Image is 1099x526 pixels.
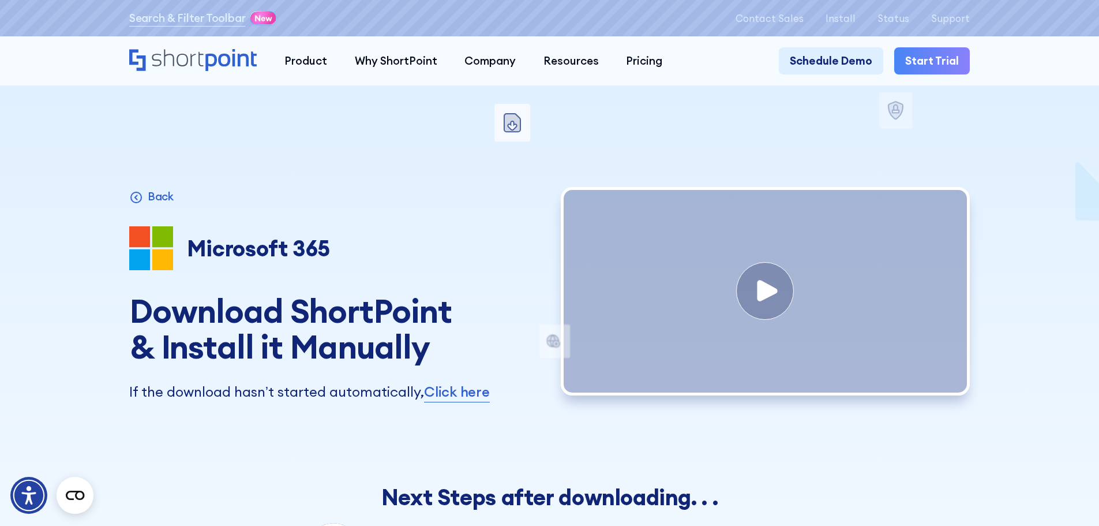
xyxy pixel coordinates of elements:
[626,53,662,69] div: Pricing
[129,10,246,27] a: Search & Filter Toolbar
[712,483,718,511] span: .
[341,47,451,75] a: Why ShortPoint
[424,382,490,402] a: Click here
[148,188,174,205] p: Back
[129,226,173,270] img: Microsoft 365 logo
[129,382,539,402] p: If the download hasn’t started automatically,
[10,477,47,514] div: Accessibility Menu
[543,53,599,69] div: Resources
[464,53,516,69] div: Company
[779,47,883,75] a: Schedule Demo
[894,47,970,75] a: Start Trial
[736,13,804,24] a: Contact Sales
[613,47,677,75] a: Pricing
[129,484,970,510] h2: Next Steps after downloading
[702,483,707,511] span: .
[271,47,341,75] a: Product
[284,53,327,69] div: Product
[129,49,257,73] a: Home
[931,13,970,24] a: Support
[129,188,174,205] a: Back
[57,477,93,514] button: Open CMP widget
[451,47,530,75] a: Company
[530,47,613,75] a: Resources
[691,483,697,511] span: .
[877,13,909,24] a: Status
[129,293,539,365] h1: Download ShortPoint & Install it Manually
[1041,471,1099,526] iframe: Chat Widget
[355,53,437,69] div: Why ShortPoint
[187,236,330,261] p: Microsoft 365
[826,13,856,24] a: Install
